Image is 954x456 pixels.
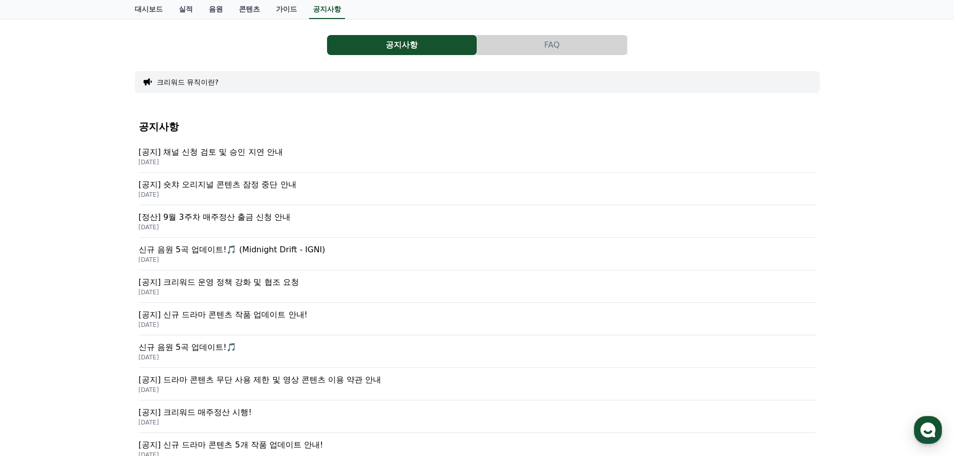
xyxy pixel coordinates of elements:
[66,317,129,342] a: 대화
[139,309,816,321] p: [공지] 신규 드라마 콘텐츠 작품 업데이트 안내!
[139,223,816,231] p: [DATE]
[139,341,816,353] p: 신규 음원 5곡 업데이트!🎵
[139,256,816,264] p: [DATE]
[139,353,816,361] p: [DATE]
[139,179,816,191] p: [공지] 숏챠 오리지널 콘텐츠 잠정 중단 안내
[139,140,816,173] a: [공지] 채널 신청 검토 및 승인 지연 안내 [DATE]
[139,191,816,199] p: [DATE]
[139,238,816,270] a: 신규 음원 5곡 업데이트!🎵 (Midnight Drift - IGNI) [DATE]
[139,146,816,158] p: [공지] 채널 신청 검토 및 승인 지연 안내
[155,332,167,340] span: 설정
[139,288,816,296] p: [DATE]
[32,332,38,340] span: 홈
[139,368,816,400] a: [공지] 드라마 콘텐츠 무단 사용 제한 및 영상 콘텐츠 이용 약관 안내 [DATE]
[139,321,816,329] p: [DATE]
[477,35,627,55] a: FAQ
[139,158,816,166] p: [DATE]
[139,386,816,394] p: [DATE]
[139,406,816,418] p: [공지] 크리워드 매주정산 시행!
[139,335,816,368] a: 신규 음원 5곡 업데이트!🎵 [DATE]
[327,35,477,55] button: 공지사항
[139,374,816,386] p: [공지] 드라마 콘텐츠 무단 사용 제한 및 영상 콘텐츠 이용 약관 안내
[139,270,816,303] a: [공지] 크리워드 운영 정책 강화 및 협조 요청 [DATE]
[139,303,816,335] a: [공지] 신규 드라마 콘텐츠 작품 업데이트 안내! [DATE]
[139,400,816,433] a: [공지] 크리워드 매주정산 시행! [DATE]
[129,317,192,342] a: 설정
[139,211,816,223] p: [정산] 9월 3주차 매주정산 출금 신청 안내
[157,77,219,87] button: 크리워드 뮤직이란?
[139,173,816,205] a: [공지] 숏챠 오리지널 콘텐츠 잠정 중단 안내 [DATE]
[139,244,816,256] p: 신규 음원 5곡 업데이트!🎵 (Midnight Drift - IGNI)
[3,317,66,342] a: 홈
[139,418,816,426] p: [DATE]
[139,121,816,132] h4: 공지사항
[92,333,104,341] span: 대화
[139,205,816,238] a: [정산] 9월 3주차 매주정산 출금 신청 안내 [DATE]
[139,439,816,451] p: [공지] 신규 드라마 콘텐츠 5개 작품 업데이트 안내!
[139,276,816,288] p: [공지] 크리워드 운영 정책 강화 및 협조 요청
[477,35,627,55] button: FAQ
